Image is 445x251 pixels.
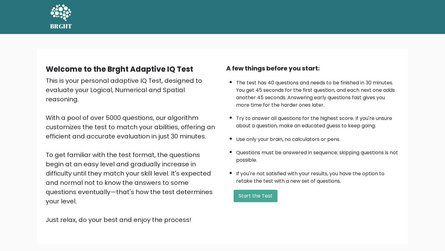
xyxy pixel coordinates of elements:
[236,112,399,130] li: Try to answer all questions for the highest score. If you're unsure about a question, make an edu...
[46,64,193,74] b: Welcome to the Brght Adaptive IQ Test
[236,167,399,185] li: If you're not satisfied with your results, you have the option to retake the test with a new set ...
[50,2,72,32] a: BRGHT
[226,64,399,73] div: A few things before you start:
[234,190,278,202] button: Start the Test
[236,133,399,143] li: Use only your brain, no calculators or pens.
[236,76,399,109] li: The test has 40 questions and needs to be finished in 30 minutes. You get 45 seconds for the firs...
[50,23,72,30] h5: BRGHT
[46,76,219,224] div: This is your personal adaptive IQ Test, designed to evaluate your Logical, Numerical and Spatial ...
[236,146,399,164] li: Questions must be answered in sequence; skipping questions is not possible.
